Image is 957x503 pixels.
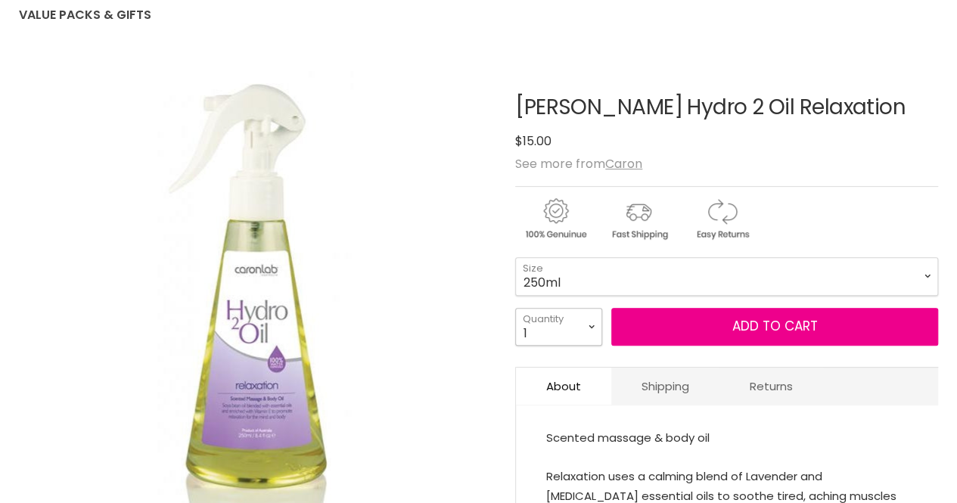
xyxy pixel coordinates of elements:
img: shipping.gif [598,196,679,242]
span: See more from [515,155,642,172]
span: Add to cart [732,317,818,335]
img: returns.gif [682,196,762,242]
img: genuine.gif [515,196,595,242]
button: Add to cart [611,308,938,346]
span: $15.00 [515,132,552,150]
select: Quantity [515,308,602,346]
a: Caron [605,155,642,172]
a: Shipping [611,368,719,405]
h1: [PERSON_NAME] Hydro 2 Oil Relaxation [515,96,938,120]
a: About [516,368,611,405]
a: Returns [719,368,823,405]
